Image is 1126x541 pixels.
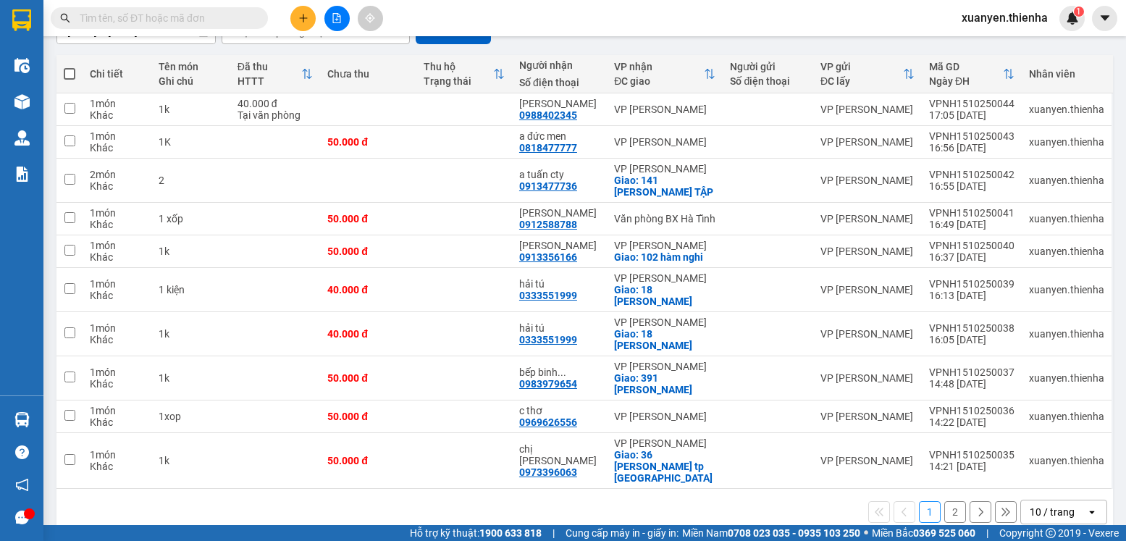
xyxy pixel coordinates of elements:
div: 1k [159,455,223,466]
div: Khác [90,334,144,345]
div: VP gửi [820,61,903,72]
div: 50.000 đ [327,372,408,384]
img: icon-new-feature [1066,12,1079,25]
div: 14:48 [DATE] [929,378,1014,390]
div: 1k [159,246,223,257]
div: 1 món [90,240,144,251]
div: anh trinh [519,98,600,109]
div: Trạng thái [424,75,493,87]
div: xuanyen.thienha [1029,455,1104,466]
div: bếp binh dương [519,366,600,378]
div: xuanyen.thienha [1029,328,1104,340]
button: aim [358,6,383,31]
div: VP [PERSON_NAME] [820,213,915,225]
th: Toggle SortBy [813,55,922,93]
svg: open [1086,506,1098,518]
div: Số điện thoại [730,75,806,87]
div: 50.000 đ [327,411,408,422]
div: VP [PERSON_NAME] [820,175,915,186]
span: search [60,13,70,23]
div: 0912588788 [519,219,577,230]
div: VPNH1510250042 [929,169,1014,180]
div: xuanyen.thienha [1029,136,1104,148]
div: VPNH1510250035 [929,449,1014,461]
span: ⚪️ [864,530,868,536]
div: 50.000 đ [327,213,408,225]
button: 1 [919,501,941,523]
strong: 0708 023 035 - 0935 103 250 [728,527,860,539]
div: Nhân viên [1029,68,1104,80]
button: file-add [324,6,350,31]
div: VP [PERSON_NAME] [820,284,915,295]
div: 1xop [159,411,223,422]
div: ĐC giao [614,75,704,87]
span: Miền Bắc [872,525,975,541]
div: Giao: 141 HÀ HUY TẬP [614,175,715,198]
div: Ghi chú [159,75,223,87]
div: VP [PERSON_NAME] [820,372,915,384]
sup: 1 [1074,7,1084,17]
div: VP [PERSON_NAME] [614,163,715,175]
div: 0913477736 [519,180,577,192]
div: VP [PERSON_NAME] [820,246,915,257]
div: VPNH1510250037 [929,366,1014,378]
span: Hỗ trợ kỹ thuật: [410,525,542,541]
div: VP [PERSON_NAME] [820,411,915,422]
div: VPNH1510250039 [929,278,1014,290]
div: 50.000 đ [327,455,408,466]
div: Tên món [159,61,223,72]
div: VPNH1510250040 [929,240,1014,251]
div: Chưa thu [327,68,408,80]
span: plus [298,13,308,23]
div: xuanyen.thienha [1029,284,1104,295]
div: VP [PERSON_NAME] [614,104,715,115]
div: Người gửi [730,61,806,72]
div: 17:05 [DATE] [929,109,1014,121]
div: 0333551999 [519,334,577,345]
div: 16:55 [DATE] [929,180,1014,192]
div: Khác [90,416,144,428]
div: Khác [90,378,144,390]
div: VPNH1510250044 [929,98,1014,109]
div: 50.000 đ [327,136,408,148]
div: Khác [90,180,144,192]
div: 1 xốp [159,213,223,225]
div: 16:13 [DATE] [929,290,1014,301]
div: Khác [90,290,144,301]
div: Tên hàng [23,48,263,59]
div: VPNH1510250036 [929,405,1014,416]
div: Khác [90,109,144,121]
div: a tuấn cty [519,169,600,180]
div: 16:37 [DATE] [929,251,1014,263]
div: Giao: 391 trần phú [614,372,715,395]
div: Giao: 18 đặng dung hà tĩnh [614,284,715,307]
span: 1 [1076,7,1081,17]
div: xuanyen.thienha [1029,104,1104,115]
div: hải tú [519,278,600,290]
div: VP [PERSON_NAME] [820,104,915,115]
div: 40.000 đ [327,328,408,340]
button: 2 [944,501,966,523]
div: VP [PERSON_NAME] [614,240,715,251]
div: VP [PERSON_NAME] [820,455,915,466]
div: Thu hộ [424,61,493,72]
div: 1 món [90,322,144,334]
div: Số điện thoại [519,77,600,88]
div: Chi tiết [90,68,144,80]
th: Toggle SortBy [416,55,512,93]
span: message [15,511,29,524]
div: xuanyen.thienha [1029,246,1104,257]
div: 0983979654 [519,378,577,390]
img: warehouse-icon [14,94,30,109]
span: aim [365,13,375,23]
div: 1 món [90,278,144,290]
span: Miền Nam [682,525,860,541]
div: 1 món [90,98,144,109]
span: | [986,525,988,541]
div: VP [PERSON_NAME] [614,437,715,449]
div: 16:49 [DATE] [929,219,1014,230]
div: VPNH1510250038 [929,322,1014,334]
div: 0988402345 [519,109,577,121]
span: copyright [1046,528,1056,538]
div: VP [PERSON_NAME] [614,411,715,422]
